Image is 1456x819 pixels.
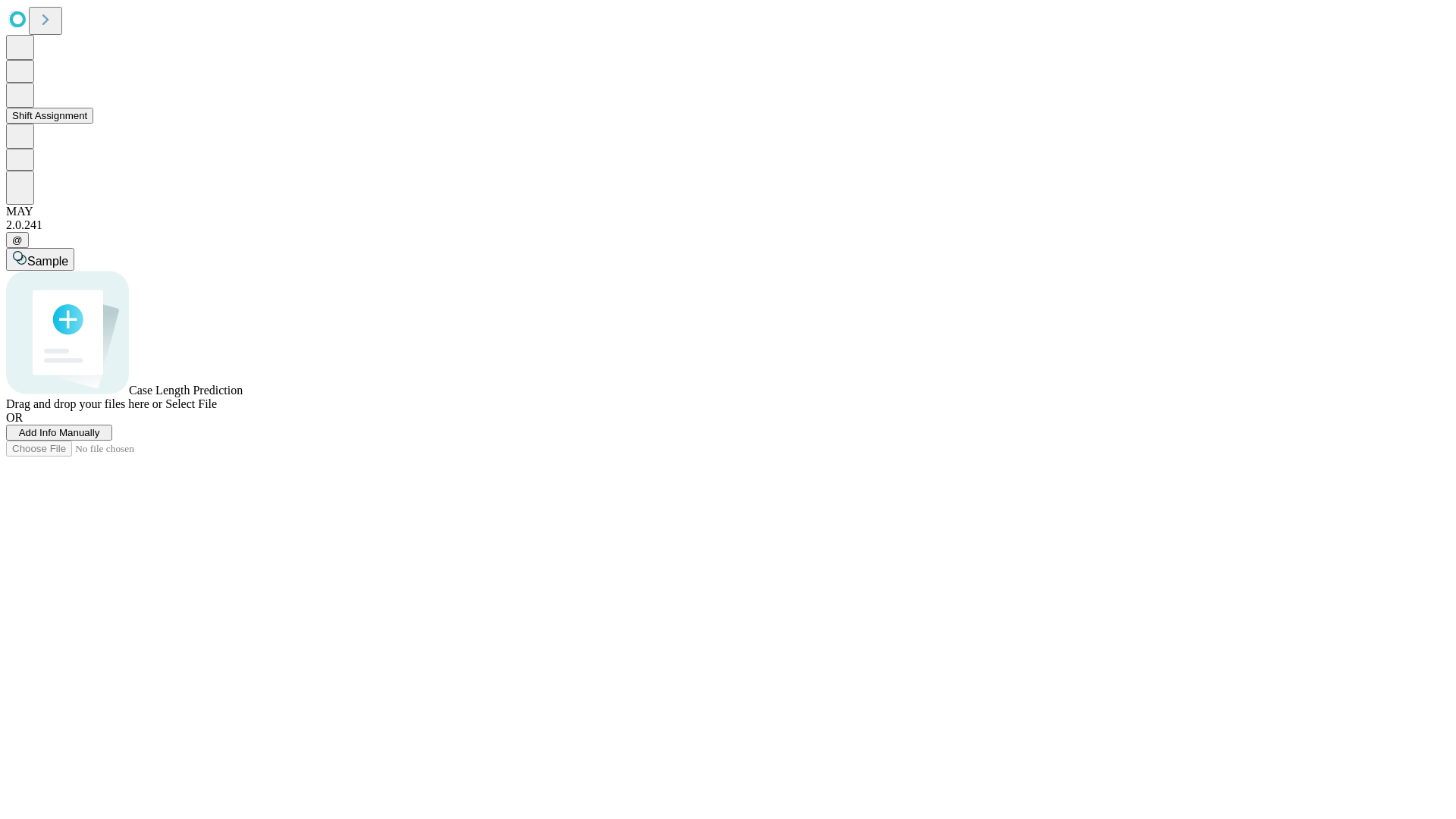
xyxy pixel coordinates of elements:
[6,108,93,124] button: Shift Assignment
[12,234,23,246] span: @
[6,425,112,441] button: Add Info Manually
[6,205,1450,218] div: MAY
[19,427,100,438] span: Add Info Manually
[6,248,74,271] button: Sample
[27,255,68,268] span: Sample
[165,397,217,410] span: Select File
[6,218,1450,232] div: 2.0.241
[6,397,162,410] span: Drag and drop your files here or
[129,384,243,397] span: Case Length Prediction
[6,232,29,248] button: @
[6,411,23,424] span: OR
